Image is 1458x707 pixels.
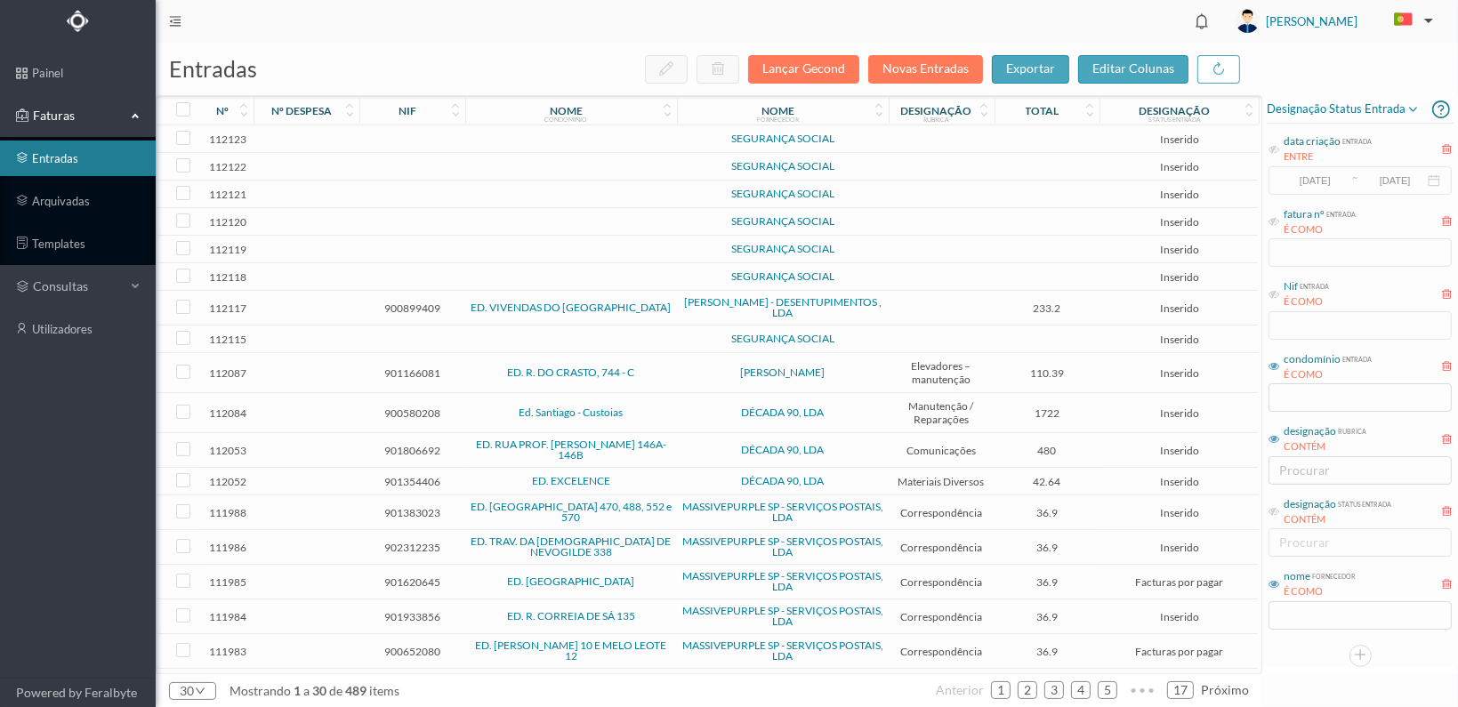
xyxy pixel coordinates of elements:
[205,243,249,256] span: 112119
[364,301,461,315] span: 900899409
[1284,149,1372,165] div: ENTRE
[1284,351,1341,367] div: condomínio
[991,681,1011,699] li: 1
[205,406,249,420] span: 112084
[1380,6,1440,35] button: PT
[369,683,399,698] span: items
[1099,677,1116,703] a: 5
[757,116,799,123] div: fornecedor
[1104,270,1253,284] span: Inserido
[364,610,461,623] span: 901933856
[1284,439,1366,454] div: CONTÉM
[741,406,824,419] a: DÉCADA 90, LDA
[741,474,824,487] a: DÉCADA 90, LDA
[731,269,834,283] a: SEGURANÇA SOCIAL
[1284,367,1372,382] div: É COMO
[364,444,461,457] span: 901806692
[1284,222,1356,237] div: É COMO
[992,677,1010,703] a: 1
[1104,645,1253,658] span: Facturas por pagar
[399,104,416,117] div: nif
[507,574,634,588] a: ED. [GEOGRAPHIC_DATA]
[731,132,834,145] a: SEGURANÇA SOCIAL
[1019,677,1036,703] a: 2
[936,676,984,704] li: Página Anterior
[999,506,1096,519] span: 36.9
[205,444,249,457] span: 112053
[893,399,990,426] span: Manutenção / Reparações
[1104,541,1253,554] span: Inserido
[1124,676,1160,687] span: •••
[684,295,882,319] a: [PERSON_NAME] - DESENTUPIMENTOS , LDA
[999,444,1096,457] span: 480
[1071,681,1091,699] li: 4
[1201,676,1249,704] li: Página Seguinte
[748,55,859,84] button: Lançar Gecond
[1298,278,1329,292] div: entrada
[1148,116,1201,123] div: status entrada
[868,55,983,84] button: Novas Entradas
[364,645,461,658] span: 900652080
[999,541,1096,554] span: 36.9
[761,104,794,117] div: nome
[1045,677,1063,703] a: 3
[1104,133,1253,146] span: Inserido
[1284,206,1325,222] div: fatura nº
[1104,301,1253,315] span: Inserido
[1104,243,1253,256] span: Inserido
[1104,575,1253,589] span: Facturas por pagar
[476,438,666,462] a: ED. RUA PROF. [PERSON_NAME] 146A-146B
[682,500,883,524] a: MASSIVEPURPLE SP - SERVIÇOS POSTAIS, LDA
[893,475,990,488] span: Materiais Diversos
[1078,55,1188,84] button: editar colunas
[1098,681,1117,699] li: 5
[999,366,1096,380] span: 110.39
[1284,584,1356,599] div: É COMO
[1167,681,1194,699] li: 17
[731,214,834,228] a: SEGURANÇA SOCIAL
[1104,475,1253,488] span: Inserido
[205,366,249,380] span: 112087
[1072,677,1090,703] a: 4
[205,188,249,201] span: 112121
[999,475,1096,488] span: 42.64
[169,55,257,82] span: entradas
[33,277,122,295] span: consultas
[205,133,249,146] span: 112123
[999,610,1096,623] span: 36.9
[1284,278,1298,294] div: Nif
[1104,160,1253,173] span: Inserido
[1139,104,1210,117] div: designação
[303,683,310,698] span: a
[992,55,1069,84] button: exportar
[519,406,623,419] a: Ed. Santiago - Custoias
[205,270,249,284] span: 112118
[682,569,883,593] a: MASSIVEPURPLE SP - SERVIÇOS POSTAIS, LDA
[205,215,249,229] span: 112120
[1018,681,1037,699] li: 2
[1267,99,1420,120] span: Designação status entrada
[1104,188,1253,201] span: Inserido
[1104,444,1253,457] span: Inserido
[1190,10,1213,33] i: icon: bell
[550,104,583,117] div: nome
[1284,133,1341,149] div: data criação
[216,104,229,117] div: nº
[28,107,126,125] span: Faturas
[1104,506,1253,519] span: Inserido
[1168,677,1193,703] a: 17
[1201,682,1249,697] span: próximo
[893,575,990,589] span: Correspondência
[364,575,461,589] span: 901620645
[893,541,990,554] span: Correspondência
[1336,496,1391,510] div: status entrada
[507,609,635,623] a: ED. R. CORREIA DE SÁ 135
[999,406,1096,420] span: 1722
[1279,462,1433,479] div: procurar
[205,541,249,554] span: 111986
[291,683,303,698] span: 1
[893,506,990,519] span: Correspondência
[205,645,249,658] span: 111983
[868,60,992,76] span: Novas Entradas
[1341,133,1372,147] div: entrada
